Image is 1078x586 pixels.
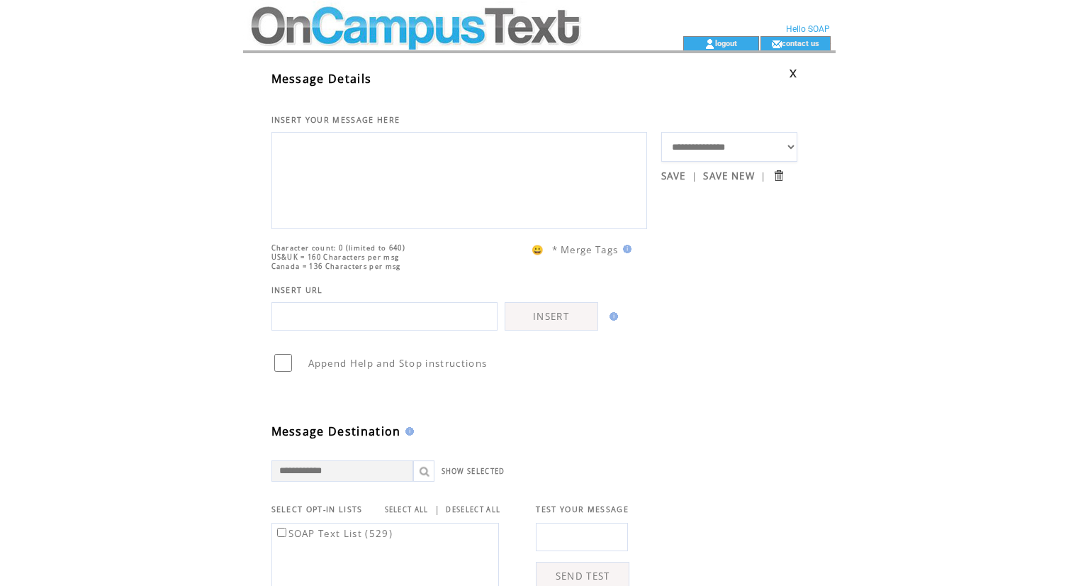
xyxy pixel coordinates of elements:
[786,24,830,34] span: Hello SOAP
[271,285,323,295] span: INSERT URL
[661,170,686,182] a: SAVE
[271,262,401,271] span: Canada = 136 Characters per msg
[703,170,755,182] a: SAVE NEW
[760,170,766,182] span: |
[552,243,619,256] span: * Merge Tags
[505,302,598,331] a: INSERT
[692,170,697,182] span: |
[442,467,505,476] a: SHOW SELECTED
[274,527,393,540] label: SOAP Text List (529)
[271,243,406,253] span: Character count: 0 (limited to 640)
[271,71,372,87] span: Message Details
[271,424,401,439] span: Message Destination
[605,312,618,321] img: help.gif
[446,505,500,514] a: DESELECT ALL
[434,503,440,516] span: |
[619,245,631,253] img: help.gif
[308,357,488,370] span: Append Help and Stop instructions
[704,38,715,50] img: account_icon.gif
[385,505,429,514] a: SELECT ALL
[277,528,286,537] input: SOAP Text List (529)
[782,38,819,48] a: contact us
[532,243,544,256] span: 😀
[271,115,400,125] span: INSERT YOUR MESSAGE HERE
[401,427,414,436] img: help.gif
[771,38,782,50] img: contact_us_icon.gif
[715,38,737,48] a: logout
[271,504,363,514] span: SELECT OPT-IN LISTS
[772,169,785,182] input: Submit
[271,253,400,262] span: US&UK = 160 Characters per msg
[536,504,629,514] span: TEST YOUR MESSAGE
